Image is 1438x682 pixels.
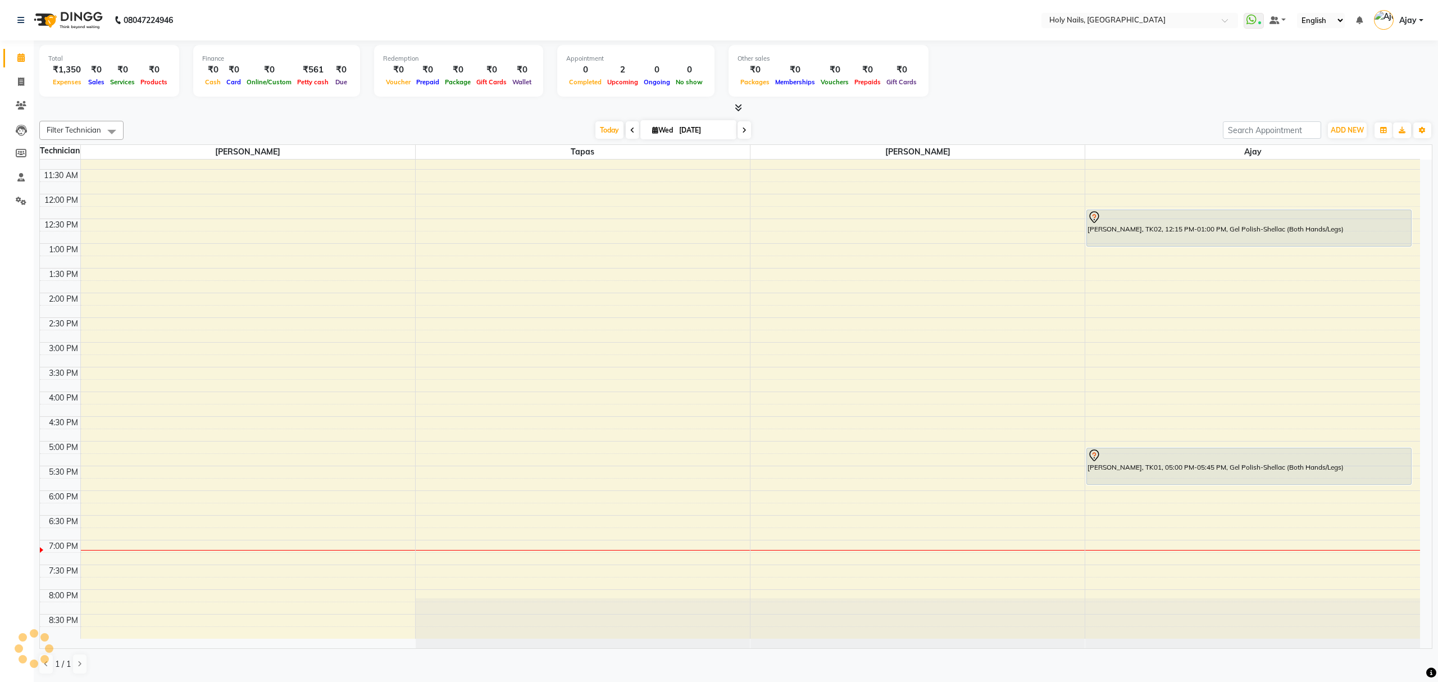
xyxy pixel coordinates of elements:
[1331,126,1364,134] span: ADD NEW
[383,78,413,86] span: Voucher
[738,54,920,63] div: Other sales
[641,63,673,76] div: 0
[1374,10,1394,30] img: Ajay
[42,219,80,231] div: 12:30 PM
[852,63,884,76] div: ₹0
[566,78,604,86] span: Completed
[47,392,80,404] div: 4:00 PM
[42,194,80,206] div: 12:00 PM
[818,63,852,76] div: ₹0
[202,63,224,76] div: ₹0
[1087,210,1411,246] div: [PERSON_NAME], TK02, 12:15 PM-01:00 PM, Gel Polish-Shellac (Both Hands/Legs)
[442,63,474,76] div: ₹0
[244,78,294,86] span: Online/Custom
[47,466,80,478] div: 5:30 PM
[294,78,331,86] span: Petty cash
[47,540,80,552] div: 7:00 PM
[509,78,534,86] span: Wallet
[47,367,80,379] div: 3:30 PM
[884,63,920,76] div: ₹0
[294,63,331,76] div: ₹561
[47,293,80,305] div: 2:00 PM
[383,54,534,63] div: Redemption
[107,78,138,86] span: Services
[47,269,80,280] div: 1:30 PM
[107,63,138,76] div: ₹0
[47,318,80,330] div: 2:30 PM
[772,78,818,86] span: Memberships
[85,63,107,76] div: ₹0
[416,145,750,159] span: Tapas
[331,63,351,76] div: ₹0
[47,343,80,354] div: 3:00 PM
[750,145,1085,159] span: [PERSON_NAME]
[81,145,415,159] span: [PERSON_NAME]
[202,78,224,86] span: Cash
[202,54,351,63] div: Finance
[595,121,624,139] span: Today
[47,417,80,429] div: 4:30 PM
[48,54,170,63] div: Total
[47,125,101,134] span: Filter Technician
[47,491,80,503] div: 6:00 PM
[1223,121,1321,139] input: Search Appointment
[509,63,534,76] div: ₹0
[29,4,106,36] img: logo
[47,565,80,577] div: 7:30 PM
[1399,15,1417,26] span: Ajay
[413,63,442,76] div: ₹0
[413,78,442,86] span: Prepaid
[50,78,84,86] span: Expenses
[884,78,920,86] span: Gift Cards
[124,4,173,36] b: 08047224946
[47,516,80,528] div: 6:30 PM
[566,54,706,63] div: Appointment
[138,78,170,86] span: Products
[566,63,604,76] div: 0
[442,78,474,86] span: Package
[42,170,80,181] div: 11:30 AM
[47,442,80,453] div: 5:00 PM
[474,78,509,86] span: Gift Cards
[738,78,772,86] span: Packages
[47,590,80,602] div: 8:00 PM
[673,63,706,76] div: 0
[676,122,732,139] input: 2025-09-03
[40,145,80,157] div: Technician
[47,615,80,626] div: 8:30 PM
[772,63,818,76] div: ₹0
[649,126,676,134] span: Wed
[383,63,413,76] div: ₹0
[641,78,673,86] span: Ongoing
[604,63,641,76] div: 2
[333,78,350,86] span: Due
[1328,122,1367,138] button: ADD NEW
[474,63,509,76] div: ₹0
[604,78,641,86] span: Upcoming
[673,78,706,86] span: No show
[244,63,294,76] div: ₹0
[48,63,85,76] div: ₹1,350
[224,78,244,86] span: Card
[852,78,884,86] span: Prepaids
[1085,145,1420,159] span: Ajay
[224,63,244,76] div: ₹0
[818,78,852,86] span: Vouchers
[738,63,772,76] div: ₹0
[55,658,71,670] span: 1 / 1
[85,78,107,86] span: Sales
[138,63,170,76] div: ₹0
[1087,448,1411,484] div: [PERSON_NAME], TK01, 05:00 PM-05:45 PM, Gel Polish-Shellac (Both Hands/Legs)
[47,244,80,256] div: 1:00 PM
